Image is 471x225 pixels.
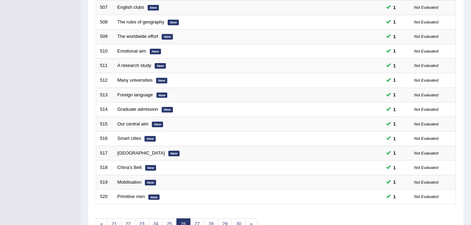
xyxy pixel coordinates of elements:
span: You can still take this question [391,47,399,55]
span: You can still take this question [391,33,399,40]
td: 507 [96,0,114,15]
td: 516 [96,131,114,146]
em: New [148,5,159,11]
small: Not Evaluated [414,122,438,126]
em: New [168,151,180,156]
em: New [145,180,156,185]
small: Not Evaluated [414,5,438,9]
small: Not Evaluated [414,34,438,39]
span: You can still take this question [391,106,399,113]
a: Graduate admission [117,107,158,112]
a: Foreign language [117,92,153,97]
td: 513 [96,88,114,102]
em: New [152,122,163,127]
span: You can still take this question [391,149,399,157]
em: New [144,136,156,142]
a: Primitive men [117,194,145,199]
small: Not Evaluated [414,20,438,24]
em: New [148,195,160,200]
em: New [156,93,168,98]
span: You can still take this question [391,62,399,69]
em: New [150,49,161,54]
em: New [156,78,167,83]
em: New [168,20,179,25]
em: New [162,107,173,112]
a: Smart cities [117,136,141,141]
td: 512 [96,73,114,88]
td: 511 [96,59,114,73]
span: You can still take this question [391,193,399,200]
span: You can still take this question [391,91,399,98]
small: Not Evaluated [414,151,438,155]
small: Not Evaluated [414,165,438,170]
a: Our central aim [117,121,149,127]
span: You can still take this question [391,135,399,142]
span: You can still take this question [391,164,399,171]
a: Mobilisation [117,179,142,185]
span: You can still take this question [391,18,399,26]
td: 515 [96,117,114,131]
small: Not Evaluated [414,93,438,97]
td: 520 [96,190,114,204]
em: New [155,63,166,69]
a: [GEOGRAPHIC_DATA] [117,150,165,156]
a: China’s Belt [117,165,142,170]
a: A research study [117,63,152,68]
a: The rules of geography [117,19,164,25]
td: 518 [96,161,114,175]
span: You can still take this question [391,178,399,186]
small: Not Evaluated [414,78,438,82]
td: 514 [96,102,114,117]
a: English clubs [117,5,144,10]
small: Not Evaluated [414,136,438,141]
td: 509 [96,29,114,44]
small: Not Evaluated [414,49,438,53]
span: You can still take this question [391,76,399,84]
td: 519 [96,175,114,190]
small: Not Evaluated [414,107,438,111]
span: You can still take this question [391,4,399,11]
small: Not Evaluated [414,180,438,184]
a: Many universities [117,77,153,83]
span: You can still take this question [391,120,399,128]
td: 508 [96,15,114,29]
small: Not Evaluated [414,195,438,199]
em: New [145,165,156,171]
a: The worldwide effort [117,34,159,39]
em: New [162,34,173,40]
small: Not Evaluated [414,63,438,68]
td: 510 [96,44,114,59]
a: Emotional aim [117,48,146,54]
td: 517 [96,146,114,161]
